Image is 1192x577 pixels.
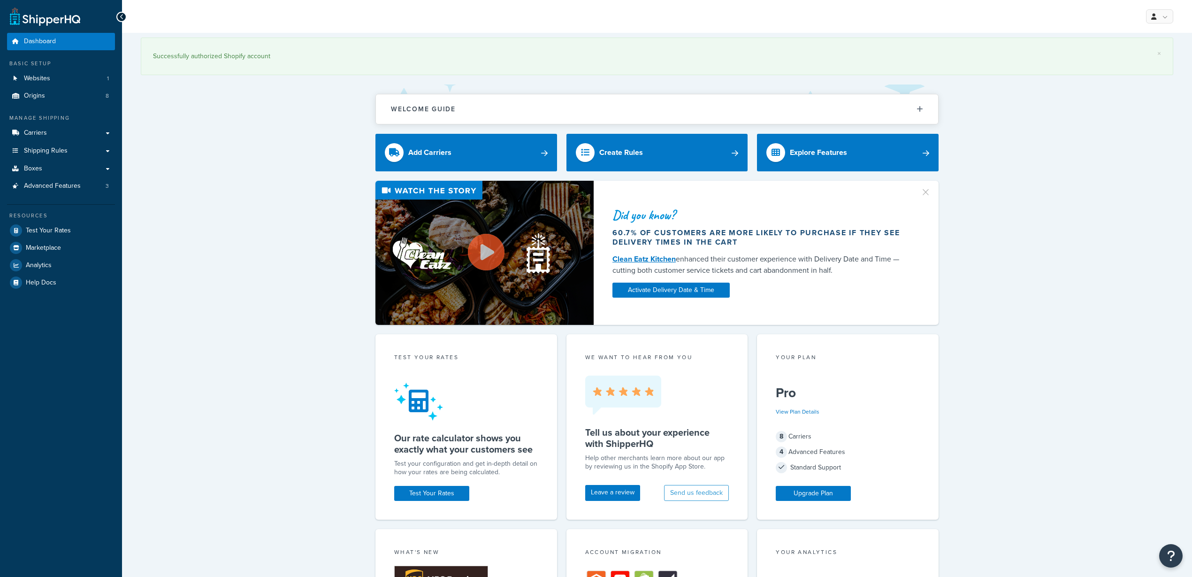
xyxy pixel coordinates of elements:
span: Dashboard [24,38,56,46]
div: Create Rules [599,146,643,159]
div: Account Migration [585,548,729,559]
li: Advanced Features [7,177,115,195]
div: Test your configuration and get in-depth detail on how your rates are being calculated. [394,460,538,477]
a: Marketplace [7,239,115,256]
a: Test Your Rates [7,222,115,239]
span: Marketplace [26,244,61,252]
a: Websites1 [7,70,115,87]
span: 8 [776,431,787,442]
span: Carriers [24,129,47,137]
a: Test Your Rates [394,486,469,501]
a: × [1157,50,1161,57]
div: Did you know? [612,208,909,222]
div: Your Analytics [776,548,920,559]
a: Explore Features [757,134,939,171]
a: Leave a review [585,485,640,501]
a: Activate Delivery Date & Time [612,283,730,298]
li: Origins [7,87,115,105]
p: we want to hear from you [585,353,729,362]
img: Video thumbnail [375,181,594,325]
div: Basic Setup [7,60,115,68]
a: Add Carriers [375,134,557,171]
div: Your Plan [776,353,920,364]
a: Advanced Features3 [7,177,115,195]
p: Help other merchants learn more about our app by reviewing us in the Shopify App Store. [585,454,729,471]
span: 1 [107,75,109,83]
div: Manage Shipping [7,114,115,122]
div: 60.7% of customers are more likely to purchase if they see delivery times in the cart [612,228,909,247]
span: 4 [776,446,787,458]
h2: Welcome Guide [391,106,456,113]
div: What's New [394,548,538,559]
a: View Plan Details [776,408,819,416]
div: Explore Features [790,146,847,159]
span: 8 [106,92,109,100]
div: Test your rates [394,353,538,364]
button: Send us feedback [664,485,729,501]
span: Boxes [24,165,42,173]
div: Standard Support [776,461,920,474]
span: Websites [24,75,50,83]
span: 3 [106,182,109,190]
div: Successfully authorized Shopify account [153,50,1161,63]
a: Clean Eatz Kitchen [612,254,676,264]
a: Origins8 [7,87,115,105]
h5: Tell us about your experience with ShipperHQ [585,427,729,449]
span: Help Docs [26,279,56,287]
a: Upgrade Plan [776,486,851,501]
div: Carriers [776,430,920,443]
a: Create Rules [566,134,748,171]
h5: Pro [776,385,920,400]
span: Shipping Rules [24,147,68,155]
a: Boxes [7,160,115,177]
div: Advanced Features [776,446,920,459]
li: Websites [7,70,115,87]
span: Test Your Rates [26,227,71,235]
a: Carriers [7,124,115,142]
span: Advanced Features [24,182,81,190]
div: Resources [7,212,115,220]
button: Welcome Guide [376,94,938,124]
div: enhanced their customer experience with Delivery Date and Time — cutting both customer service ti... [612,254,909,276]
a: Help Docs [7,274,115,291]
button: Open Resource Center [1159,544,1183,568]
a: Dashboard [7,33,115,50]
span: Origins [24,92,45,100]
a: Analytics [7,257,115,274]
span: Analytics [26,262,52,269]
div: Add Carriers [408,146,451,159]
h5: Our rate calculator shows you exactly what your customers see [394,432,538,455]
a: Shipping Rules [7,142,115,160]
